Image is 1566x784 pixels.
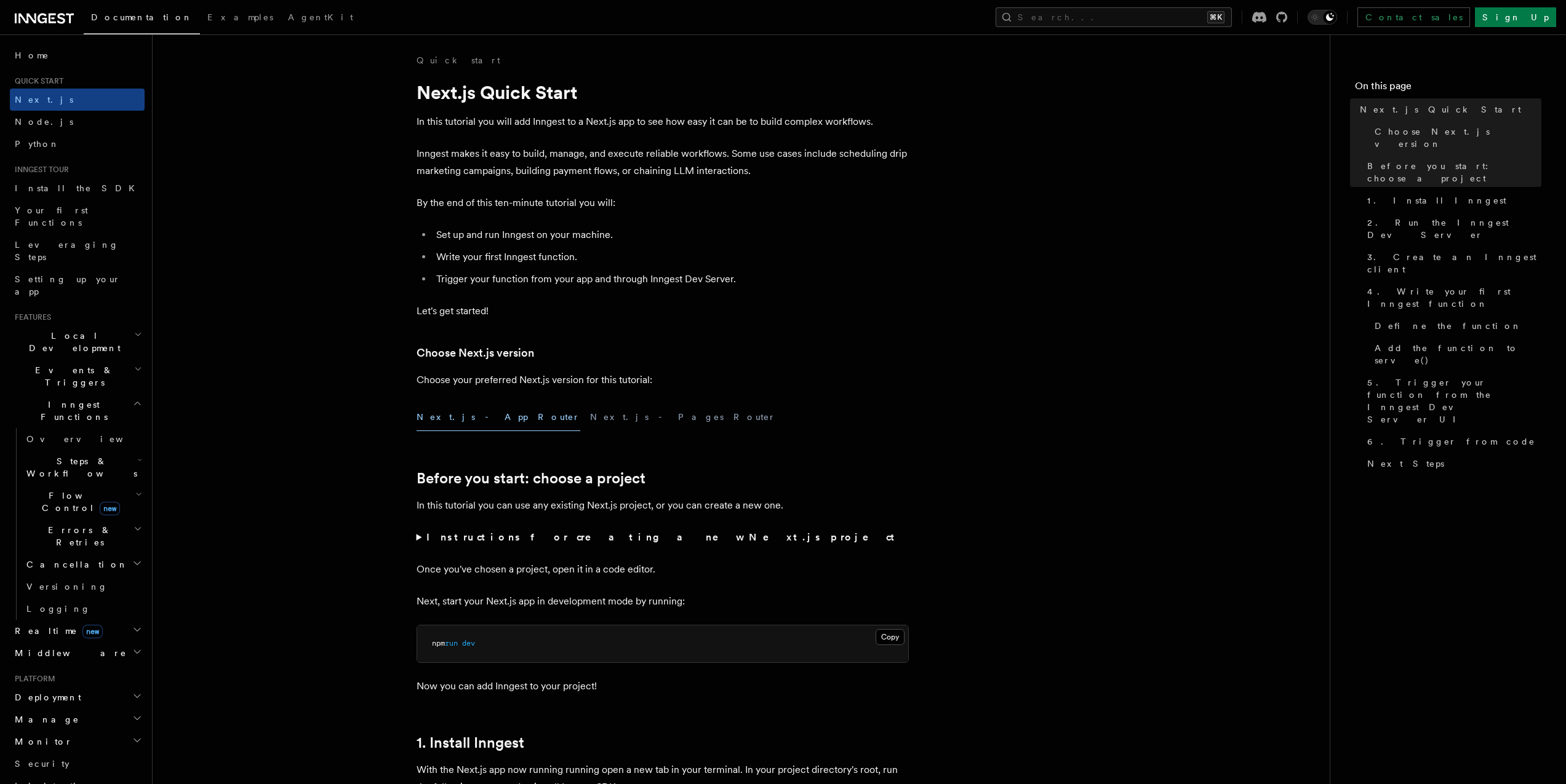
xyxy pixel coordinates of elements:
button: Flow Controlnew [22,485,145,519]
span: Quick start [10,76,63,86]
a: Security [10,753,145,775]
a: 1. Install Inngest [417,734,524,751]
a: Documentation [84,4,200,34]
span: Inngest Functions [10,398,133,423]
p: By the end of this ten-minute tutorial you will: [417,194,909,212]
a: Choose Next.js version [417,344,534,362]
a: Add the function to serve() [1370,337,1541,371]
span: Leveraging Steps [15,240,119,262]
span: Platform [10,674,55,684]
span: Logging [26,604,90,614]
span: Examples [207,12,273,22]
a: Node.js [10,111,145,133]
span: Before you start: choose a project [1367,160,1541,184]
a: Logging [22,598,145,620]
span: Choose Next.js version [1375,125,1541,150]
p: Once you've chosen a project, open it in a code editor. [417,561,909,578]
span: Next.js Quick Start [1360,103,1521,116]
a: 3. Create an Inngest client [1362,246,1541,280]
span: Home [15,49,49,61]
a: Contact sales [1357,7,1470,27]
a: Next Steps [1362,453,1541,475]
span: Inngest tour [10,165,69,175]
button: Local Development [10,325,145,359]
span: Setting up your app [15,274,121,296]
p: In this tutorial you can use any existing Next.js project, or you can create a new one. [417,497,909,514]
a: Setting up your app [10,268,145,303]
span: 6. Trigger from code [1367,435,1535,448]
a: 2. Run the Inngest Dev Server [1362,212,1541,246]
span: 4. Write your first Inngest function [1367,285,1541,310]
span: Steps & Workflows [22,455,137,480]
span: Local Development [10,330,134,354]
li: Trigger your function from your app and through Inngest Dev Server. [433,271,909,288]
button: Errors & Retries [22,519,145,553]
p: Now you can add Inngest to your project! [417,678,909,695]
span: Features [10,312,51,322]
button: Cancellation [22,553,145,576]
span: dev [462,639,475,647]
a: 6. Trigger from code [1362,430,1541,453]
button: Deployment [10,686,145,708]
span: Install the SDK [15,183,142,193]
span: Versioning [26,582,108,592]
span: 3. Create an Inngest client [1367,251,1541,275]
span: Realtime [10,625,103,637]
span: 2. Run the Inngest Dev Server [1367,216,1541,241]
span: Your first Functions [15,205,88,228]
span: Node.js [15,117,73,127]
p: Inngest makes it easy to build, manage, and execute reliable workflows. Some use cases include sc... [417,145,909,180]
button: Inngest Functions [10,394,145,428]
span: Events & Triggers [10,364,134,389]
li: Set up and run Inngest on your machine. [433,226,909,244]
span: Manage [10,713,79,726]
h1: Next.js Quick Start [417,81,909,103]
a: Sign Up [1475,7,1556,27]
h4: On this page [1355,79,1541,98]
a: Home [10,44,145,66]
a: Examples [200,4,281,33]
button: Next.js - App Router [417,403,580,431]
span: Deployment [10,691,81,703]
span: Documentation [91,12,193,22]
span: Monitor [10,735,73,748]
span: Next.js [15,95,73,105]
a: Your first Functions [10,199,145,234]
span: npm [432,639,445,647]
span: run [445,639,458,647]
a: 5. Trigger your function from the Inngest Dev Server UI [1362,371,1541,430]
span: AgentKit [288,12,353,22]
button: Steps & Workflows [22,450,145,485]
kbd: ⌘K [1207,11,1224,23]
button: Search...⌘K [996,7,1232,27]
a: Next.js [10,89,145,111]
span: 1. Install Inngest [1367,194,1506,207]
span: Add the function to serve() [1375,342,1541,366]
span: 5. Trigger your function from the Inngest Dev Server UI [1367,376,1541,426]
span: new [82,625,103,638]
a: Next.js Quick Start [1355,98,1541,121]
span: Overview [26,434,153,444]
p: Choose your preferred Next.js version for this tutorial: [417,371,909,389]
div: Inngest Functions [10,428,145,620]
span: Errors & Retries [22,524,134,548]
p: Let's get started! [417,303,909,320]
button: Toggle dark mode [1308,10,1337,25]
button: Middleware [10,642,145,664]
a: 1. Install Inngest [1362,189,1541,212]
button: Events & Triggers [10,359,145,394]
a: Python [10,133,145,155]
a: Quick start [417,54,500,66]
a: Versioning [22,576,145,598]
a: Before you start: choose a project [1362,155,1541,189]
p: In this tutorial you will add Inngest to a Next.js app to see how easy it can be to build complex... [417,113,909,130]
a: Install the SDK [10,177,145,199]
span: Cancellation [22,558,128,571]
span: Middleware [10,647,127,659]
li: Write your first Inngest function. [433,248,909,266]
button: Manage [10,708,145,731]
a: AgentKit [281,4,361,33]
span: Flow Control [22,489,135,514]
button: Copy [876,629,905,645]
button: Next.js - Pages Router [590,403,776,431]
